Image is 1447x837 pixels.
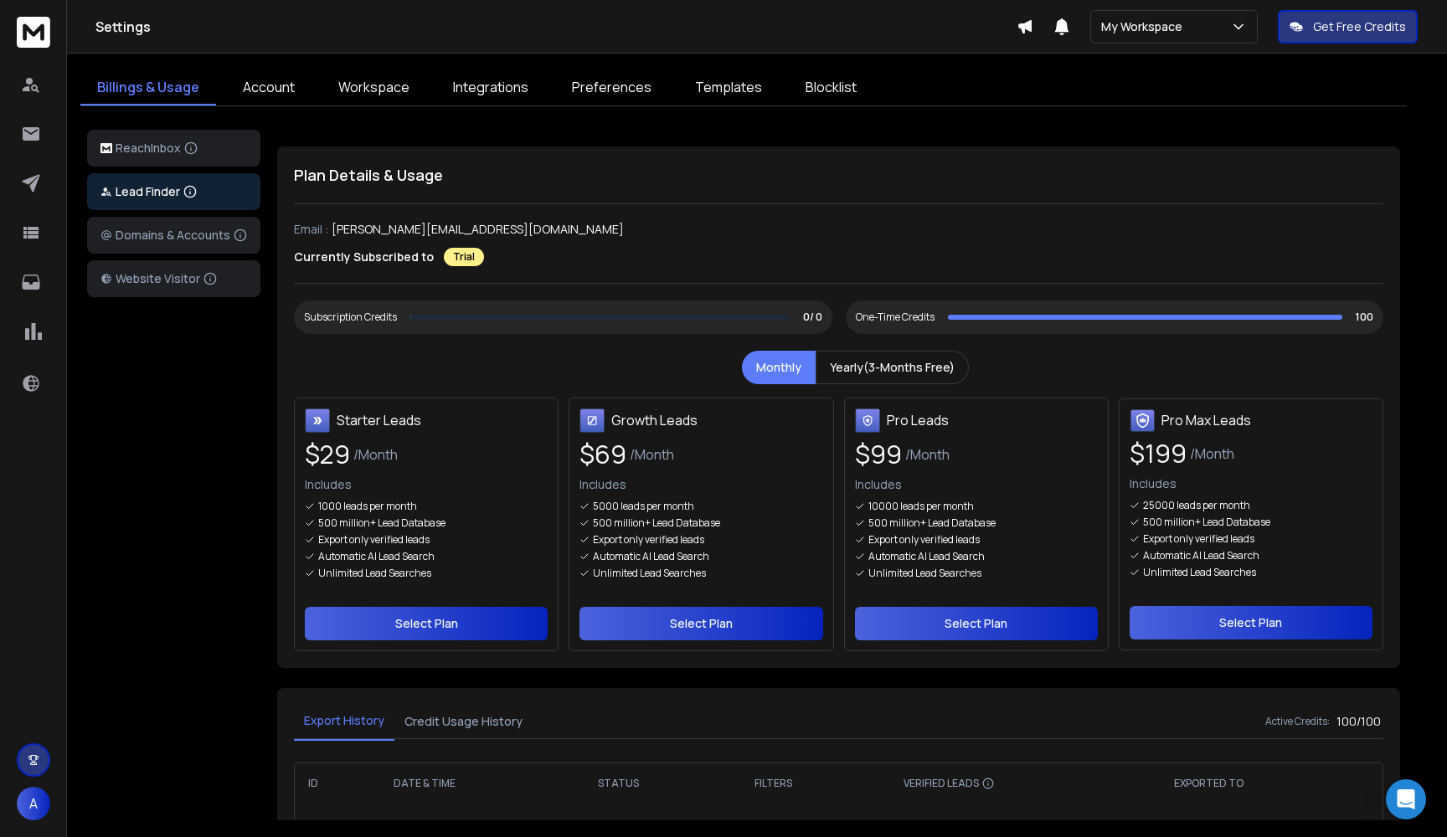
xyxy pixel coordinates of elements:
[80,70,216,105] a: Billings & Usage
[1101,18,1189,35] p: My Workspace
[611,410,698,430] h3: Growth Leads
[579,476,822,493] p: Includes
[305,476,548,493] p: Includes
[294,163,1383,187] h1: Plan Details & Usage
[1130,475,1372,492] p: Includes
[1313,18,1406,35] p: Get Free Credits
[1161,410,1251,430] h3: Pro Max Leads
[318,533,430,547] p: Export only verified leads
[305,607,548,640] button: Select Plan
[1130,439,1187,469] span: $ 199
[593,550,709,563] p: Automatic AI Lead Search
[593,500,694,513] p: 5000 leads per month
[332,221,624,238] p: [PERSON_NAME][EMAIL_ADDRESS][DOMAIN_NAME]
[294,221,328,238] p: Email :
[294,702,394,741] button: Export History
[555,70,668,105] a: Preferences
[855,439,902,470] span: $ 99
[868,550,985,563] p: Automatic AI Lead Search
[593,567,706,580] p: Unlimited Lead Searches
[1143,566,1256,579] p: Unlimited Lead Searches
[294,249,434,265] p: Currently Subscribed to
[1356,311,1373,324] p: 100
[584,763,741,804] th: STATUS
[304,311,397,324] div: Subscription Credits
[678,70,779,105] a: Templates
[855,607,1098,640] button: Select Plan
[444,248,484,266] div: Trial
[742,351,816,384] button: Monthly
[789,70,873,105] a: Blocklist
[579,607,822,640] button: Select Plan
[630,444,674,465] span: /Month
[868,533,980,547] p: Export only verified leads
[17,787,50,820] button: A
[1278,10,1418,44] button: Get Free Credits
[322,70,426,105] a: Workspace
[1161,763,1383,804] th: EXPORTED TO
[318,500,417,513] p: 1000 leads per month
[1190,444,1234,464] span: /Month
[579,439,626,470] span: $ 69
[905,444,950,465] span: /Month
[1386,779,1426,819] div: Open Intercom Messenger
[1143,499,1250,512] p: 25000 leads per month
[593,516,720,530] p: 500 million+ Lead Database
[436,70,545,105] a: Integrations
[1336,713,1383,730] h3: 100 / 100
[887,410,949,430] h3: Pro Leads
[1143,549,1259,562] p: Automatic AI Lead Search
[95,17,1017,37] h1: Settings
[868,500,974,513] p: 10000 leads per month
[87,130,260,167] button: ReachInbox
[380,763,585,804] th: DATE & TIME
[904,777,979,790] span: VERIFIED LEADS
[305,439,350,470] span: $ 29
[87,173,260,210] button: Lead Finder
[868,567,981,580] p: Unlimited Lead Searches
[394,703,533,740] button: Credit Usage History
[1143,532,1254,546] p: Export only verified leads
[337,410,421,430] h3: Starter Leads
[87,217,260,254] button: Domains & Accounts
[856,311,935,324] div: One-Time Credits
[353,444,398,465] span: /Month
[1130,606,1372,639] button: Select Plan
[741,763,890,804] th: FILTERS
[318,550,435,563] p: Automatic AI Lead Search
[87,260,260,297] button: Website Visitor
[803,311,822,324] p: 0/ 0
[855,476,1098,493] p: Includes
[318,516,445,530] p: 500 million+ Lead Database
[816,351,969,384] button: Yearly(3-Months Free)
[226,70,312,105] a: Account
[100,143,112,154] img: logo
[593,533,704,547] p: Export only verified leads
[295,763,380,804] th: ID
[318,567,431,580] p: Unlimited Lead Searches
[868,516,996,530] p: 500 million+ Lead Database
[1265,715,1330,728] h6: Active Credits:
[1143,516,1270,529] p: 500 million+ Lead Database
